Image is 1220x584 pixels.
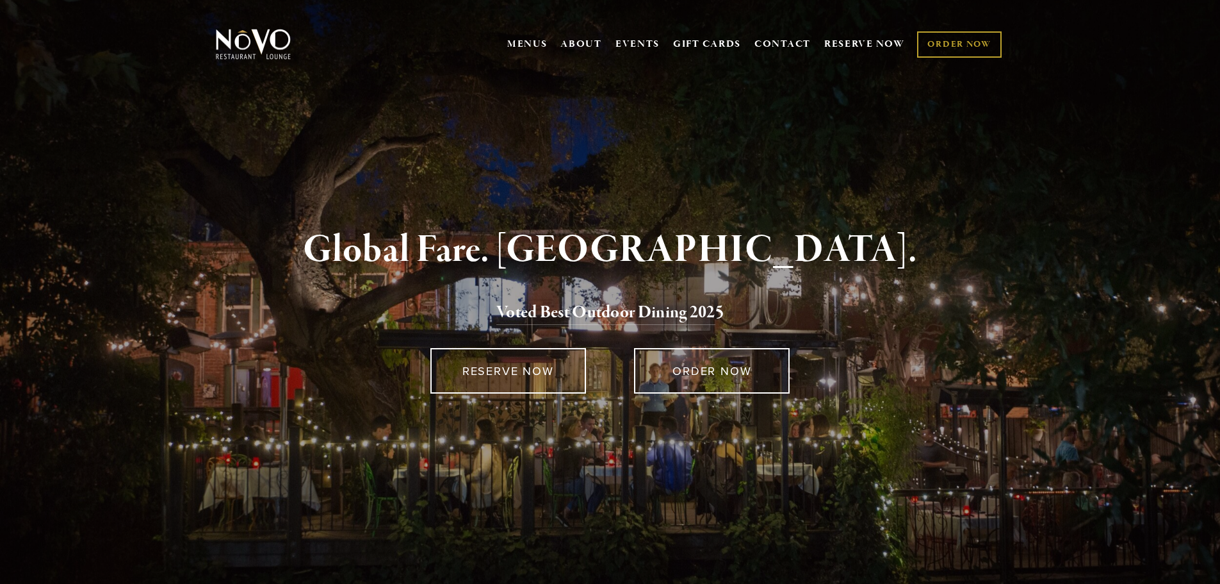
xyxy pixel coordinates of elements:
[754,32,811,56] a: CONTACT
[824,32,905,56] a: RESERVE NOW
[237,299,984,326] h2: 5
[560,38,602,51] a: ABOUT
[615,38,660,51] a: EVENTS
[213,28,293,60] img: Novo Restaurant &amp; Lounge
[634,348,790,394] a: ORDER NOW
[303,226,917,274] strong: Global Fare. [GEOGRAPHIC_DATA].
[917,31,1001,58] a: ORDER NOW
[673,32,741,56] a: GIFT CARDS
[507,38,548,51] a: MENUS
[430,348,586,394] a: RESERVE NOW
[496,301,715,326] a: Voted Best Outdoor Dining 202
